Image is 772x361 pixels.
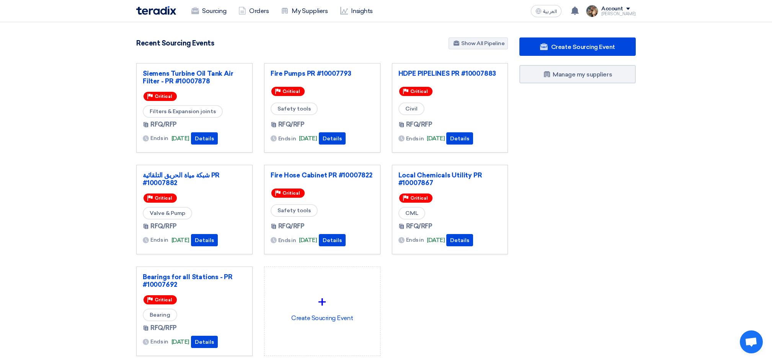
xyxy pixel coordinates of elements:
[319,234,346,246] button: Details
[398,171,502,187] a: Local Chemicals Utility PR #10007867
[143,309,177,321] span: Bearing
[278,120,305,129] span: RFQ/RFP
[150,236,168,244] span: Ends in
[143,105,223,118] span: Filters & Expansion joints
[150,134,168,142] span: Ends in
[543,9,557,14] span: العربية
[136,39,214,47] h4: Recent Sourcing Events
[143,70,246,85] a: Siemens Turbine Oil Tank Air Filter - PR #10007878
[171,338,189,346] span: [DATE]
[171,236,189,245] span: [DATE]
[406,222,433,231] span: RFQ/RFP
[398,70,502,77] a: HDPE PIPELINES PR #10007883
[271,273,374,340] div: Create Soucring Event
[143,273,246,288] a: Bearings for all Stations - PR #10007692
[185,3,232,20] a: Sourcing
[446,132,473,145] button: Details
[427,236,445,245] span: [DATE]
[282,190,300,196] span: Critical
[531,5,561,17] button: العربية
[282,89,300,94] span: Critical
[406,236,424,244] span: Ends in
[398,102,424,115] span: Civil
[586,5,598,17] img: file_1710751448746.jpg
[143,171,246,187] a: شبكة مياة الحريق التلقائية PR #10007882
[278,222,305,231] span: RFQ/RFP
[271,70,374,77] a: Fire Pumps PR #10007793
[278,236,296,244] span: Ends in
[171,134,189,143] span: [DATE]
[278,135,296,143] span: Ends in
[299,134,317,143] span: [DATE]
[271,204,318,217] span: Safety tools
[740,330,763,353] div: Open chat
[155,195,172,201] span: Critical
[551,43,615,50] span: Create Sourcing Event
[271,102,318,115] span: Safety tools
[191,336,218,348] button: Details
[232,3,275,20] a: Orders
[271,171,374,179] a: Fire Hose Cabinet PR #10007822
[271,291,374,314] div: +
[299,236,317,245] span: [DATE]
[155,94,172,99] span: Critical
[410,89,428,94] span: Critical
[143,207,192,220] span: Valve & Pump
[334,3,379,20] a: Insights
[601,6,623,12] div: Account
[150,120,177,129] span: RFQ/RFP
[398,207,425,220] span: CML
[191,132,218,145] button: Details
[406,120,433,129] span: RFQ/RFP
[150,324,177,333] span: RFQ/RFP
[406,135,424,143] span: Ends in
[150,338,168,346] span: Ends in
[427,134,445,143] span: [DATE]
[150,222,177,231] span: RFQ/RFP
[410,195,428,201] span: Critical
[275,3,334,20] a: My Suppliers
[446,234,473,246] button: Details
[449,37,508,49] a: Show All Pipeline
[155,297,172,302] span: Critical
[191,234,218,246] button: Details
[519,65,636,83] a: Manage my suppliers
[136,6,176,15] img: Teradix logo
[319,132,346,145] button: Details
[601,12,636,16] div: [PERSON_NAME]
